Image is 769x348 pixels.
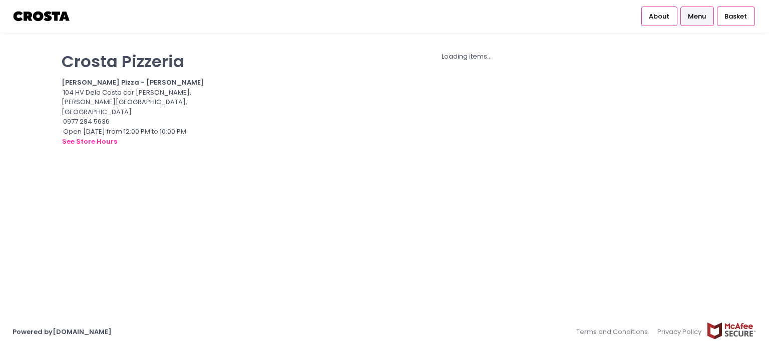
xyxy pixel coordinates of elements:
a: About [641,7,677,26]
span: About [649,12,669,22]
a: Menu [680,7,714,26]
a: Privacy Policy [653,322,707,341]
p: Crosta Pizzeria [62,52,214,71]
div: 0977 284 5636 [62,117,214,127]
b: [PERSON_NAME] Pizza - [PERSON_NAME] [62,78,204,87]
span: Menu [688,12,706,22]
div: 104 HV Dela Costa cor [PERSON_NAME], [PERSON_NAME][GEOGRAPHIC_DATA], [GEOGRAPHIC_DATA] [62,88,214,117]
div: Loading items... [226,52,707,62]
button: see store hours [62,136,118,147]
div: Open [DATE] from 12:00 PM to 10:00 PM [62,127,214,147]
img: mcafee-secure [706,322,756,339]
span: Basket [724,12,747,22]
a: Terms and Conditions [576,322,653,341]
img: logo [13,8,71,25]
a: Powered by[DOMAIN_NAME] [13,327,112,336]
